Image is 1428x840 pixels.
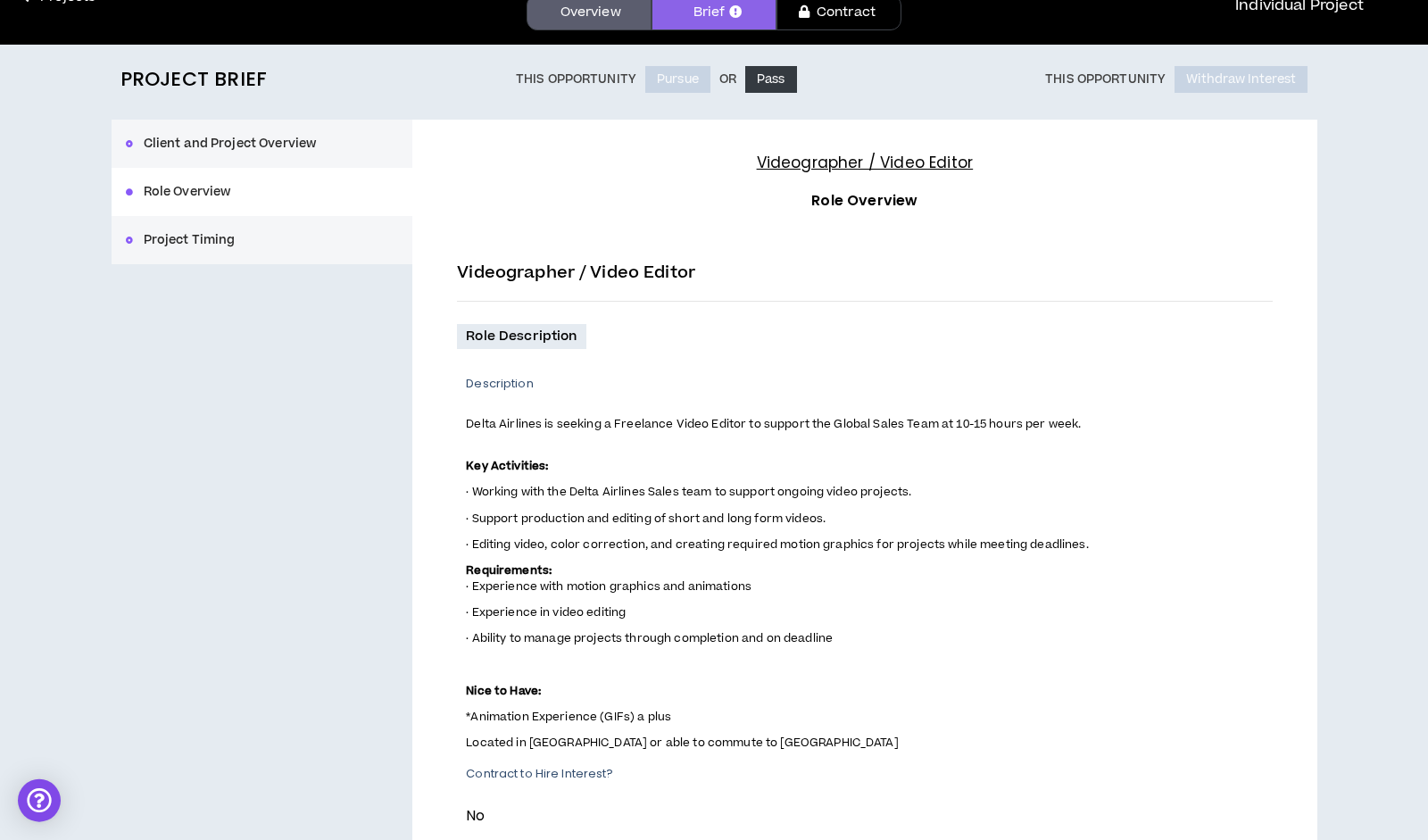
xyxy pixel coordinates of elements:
[466,630,833,646] span: · Ability to manage projects through completion and on deadline
[18,779,61,822] div: Open Intercom Messenger
[745,66,797,93] button: Pass
[1045,72,1166,87] p: This Opportunity
[112,120,413,168] button: Client and Project Overview
[466,604,626,620] span: · Experience in video editing
[466,683,541,699] strong: Nice to Have:
[466,416,1081,432] span: Delta Airlines is seeking a Freelance Video Editor to support the Global Sales Team at 10-15 hour...
[457,324,585,349] p: Role Description
[466,536,1088,553] span: · Editing video, color correction, and creating required motion graphics for projects while meeti...
[457,151,1272,175] h4: Videographer / Video Editor
[466,458,548,474] strong: Key Activities:
[112,216,413,264] button: Project Timing
[457,189,1272,212] h3: Role Overview
[457,261,1272,287] p: Videographer / Video Editor
[466,735,899,751] span: Located in [GEOGRAPHIC_DATA] or able to commute to [GEOGRAPHIC_DATA]
[466,804,1272,828] p: No
[466,484,911,500] span: · Working with the Delta Airlines Sales team to support ongoing video projects.
[466,511,826,527] span: · Support production and editing of short and long form videos.
[1175,66,1308,93] button: Withdraw Interest
[466,376,1258,392] p: Description
[466,562,552,578] strong: Requirements:
[466,709,671,725] span: *Animation Experience (GIFs) a plus
[120,68,268,91] h2: Project Brief
[516,72,636,87] p: This Opportunity
[466,578,751,595] span: · Experience with motion graphics and animations
[645,66,710,93] button: Pursue
[466,766,1272,782] p: Contract to Hire Interest?
[719,72,736,87] p: Or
